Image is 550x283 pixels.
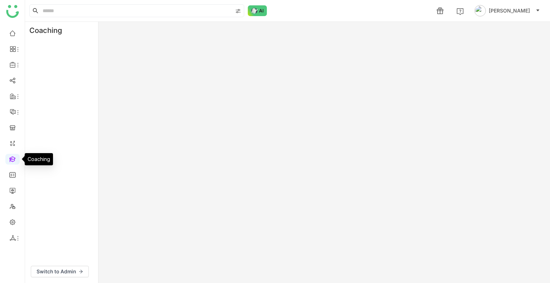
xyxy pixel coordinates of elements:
[474,5,486,16] img: avatar
[235,8,241,14] img: search-type.svg
[37,268,76,275] span: Switch to Admin
[473,5,541,16] button: [PERSON_NAME]
[25,22,73,39] div: Coaching
[248,5,267,16] img: ask-buddy-normal.svg
[6,5,19,18] img: logo
[25,153,53,165] div: Coaching
[489,7,530,15] span: [PERSON_NAME]
[457,8,464,15] img: help.svg
[31,266,89,277] button: Switch to Admin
